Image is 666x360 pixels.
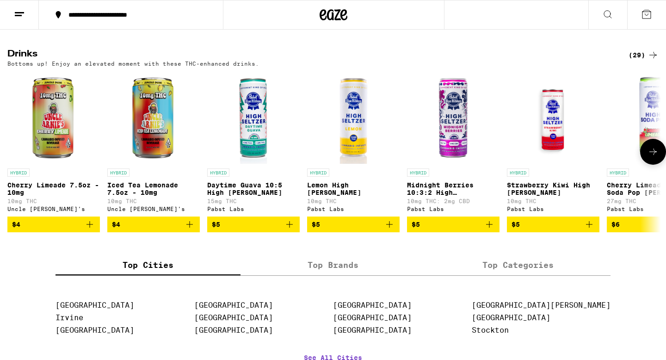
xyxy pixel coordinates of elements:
[507,206,599,212] div: Pabst Labs
[207,168,229,177] p: HYBRID
[7,181,100,196] p: Cherry Limeade 7.5oz - 10mg
[407,168,429,177] p: HYBRID
[507,71,599,217] a: Open page for Strawberry Kiwi High Seltzer from Pabst Labs
[407,206,499,212] div: Pabst Labs
[207,71,300,164] img: Pabst Labs - Daytime Guava 10:5 High Seltzer
[512,221,520,228] span: $5
[307,168,329,177] p: HYBRID
[107,71,200,217] a: Open page for Iced Tea Lemonade 7.5oz - 10mg from Uncle Arnie's
[7,217,100,232] button: Add to bag
[194,313,273,322] a: [GEOGRAPHIC_DATA]
[7,168,30,177] p: HYBRID
[107,206,200,212] div: Uncle [PERSON_NAME]'s
[107,71,200,164] img: Uncle Arnie's - Iced Tea Lemonade 7.5oz - 10mg
[307,181,400,196] p: Lemon High [PERSON_NAME]
[55,326,134,335] a: [GEOGRAPHIC_DATA]
[7,71,100,217] a: Open page for Cherry Limeade 7.5oz - 10mg from Uncle Arnie's
[194,326,273,335] a: [GEOGRAPHIC_DATA]
[107,181,200,196] p: Iced Tea Lemonade 7.5oz - 10mg
[307,71,400,164] img: Pabst Labs - Lemon High Seltzer
[472,326,509,335] a: Stockton
[407,198,499,204] p: 10mg THC: 2mg CBD
[55,313,83,322] a: Irvine
[107,217,200,232] button: Add to bag
[607,168,629,177] p: HYBRID
[407,217,499,232] button: Add to bag
[333,326,412,335] a: [GEOGRAPHIC_DATA]
[7,50,613,61] h2: Drinks
[12,221,20,228] span: $4
[207,217,300,232] button: Add to bag
[7,206,100,212] div: Uncle [PERSON_NAME]'s
[407,71,499,217] a: Open page for Midnight Berries 10:3:2 High Seltzer from Pabst Labs
[507,181,599,196] p: Strawberry Kiwi High [PERSON_NAME]
[611,221,620,228] span: $6
[55,255,240,275] label: Top Cities
[240,255,425,275] label: Top Brands
[107,168,129,177] p: HYBRID
[507,198,599,204] p: 10mg THC
[212,221,220,228] span: $5
[207,198,300,204] p: 15mg THC
[55,301,134,310] a: [GEOGRAPHIC_DATA]
[307,71,400,217] a: Open page for Lemon High Seltzer from Pabst Labs
[7,198,100,204] p: 10mg THC
[333,313,412,322] a: [GEOGRAPHIC_DATA]
[55,255,610,276] div: tabs
[112,221,120,228] span: $4
[307,206,400,212] div: Pabst Labs
[333,301,412,310] a: [GEOGRAPHIC_DATA]
[507,71,599,164] img: Pabst Labs - Strawberry Kiwi High Seltzer
[21,6,40,15] span: Help
[207,206,300,212] div: Pabst Labs
[412,221,420,228] span: $5
[194,301,273,310] a: [GEOGRAPHIC_DATA]
[507,168,529,177] p: HYBRID
[629,50,659,61] a: (29)
[207,181,300,196] p: Daytime Guava 10:5 High [PERSON_NAME]
[507,217,599,232] button: Add to bag
[207,71,300,217] a: Open page for Daytime Guava 10:5 High Seltzer from Pabst Labs
[7,71,100,164] img: Uncle Arnie's - Cherry Limeade 7.5oz - 10mg
[425,255,610,275] label: Top Categories
[307,198,400,204] p: 10mg THC
[312,221,320,228] span: $5
[107,198,200,204] p: 10mg THC
[407,181,499,196] p: Midnight Berries 10:3:2 High [PERSON_NAME]
[7,61,259,67] p: Bottoms up! Enjoy an elevated moment with these THC-enhanced drinks.
[307,217,400,232] button: Add to bag
[472,313,550,322] a: [GEOGRAPHIC_DATA]
[472,301,610,310] a: [GEOGRAPHIC_DATA][PERSON_NAME]
[407,71,499,164] img: Pabst Labs - Midnight Berries 10:3:2 High Seltzer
